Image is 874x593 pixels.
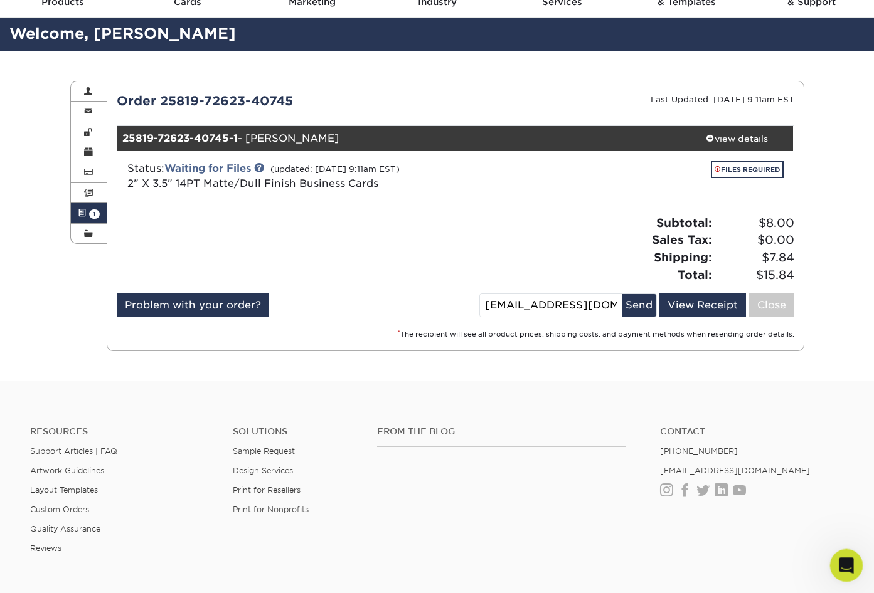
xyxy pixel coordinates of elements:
a: Custom Orders [30,505,89,514]
h4: From the Blog [377,426,627,437]
span: $7.84 [716,249,794,266]
a: 2" X 3.5" 14PT Matte/Dull Finish Business Cards [127,177,378,189]
h1: [PERSON_NAME] [61,6,142,16]
a: FILES REQUIRED [711,161,784,178]
a: Reviews [30,543,61,553]
a: Artwork Guidelines [30,466,104,475]
div: Good morning [PERSON_NAME], [20,92,196,104]
a: Sample Request [233,446,295,456]
span: $15.84 [716,266,794,284]
div: view details [681,132,794,145]
h4: Solutions [233,426,358,437]
a: Close [749,293,794,317]
button: Send a message… [214,406,235,426]
a: Quality Assurance [30,524,100,533]
a: [EMAIL_ADDRESS][DOMAIN_NAME] [660,466,810,475]
a: Support Articles | FAQ [30,446,117,456]
span: $0.00 [716,231,794,249]
strong: Subtotal: [656,216,712,229]
h4: Resources [30,426,214,437]
button: Upload attachment [60,411,70,421]
a: View Receipt [659,293,746,317]
strong: Shipping: [654,250,712,264]
i: You will receive a copy of this message by email [20,327,192,349]
strong: 25819-72623-40745-1 [122,132,238,144]
a: Print for Resellers [233,485,301,495]
button: Send [622,294,656,317]
button: Home [196,5,220,29]
div: Status: [118,161,568,191]
div: Thank you for placing your print order with Primoprint. This is just a friendly reminder that we ... [20,129,196,177]
div: [PERSON_NAME] • [DATE] [20,360,119,368]
small: (updated: [DATE] 9:11am EST) [270,164,400,174]
strong: Sales Tax: [652,233,712,246]
div: Avery says… [10,53,241,386]
p: Active [61,16,86,28]
iframe: Intercom live chat [830,549,863,582]
small: Last Updated: [DATE] 9:11am EST [651,95,794,104]
a: Design Services [233,466,293,475]
div: Order 25819-72623-40745 [107,92,456,110]
div: Please let us know if you have any questions or concerns about your order. Thank you, and enjoy y... [20,289,196,350]
span: $8.00 [716,214,794,232]
div: ACTION REQUIRED: Primoprint Order 25819-72623-40745 [20,61,196,85]
iframe: Google Customer Reviews [3,555,107,589]
div: - [PERSON_NAME] [117,126,681,151]
a: Problem with your order? [117,293,269,317]
a: Print for Nonprofits [233,505,309,514]
button: Emoji picker [19,411,29,421]
a: Waiting for Files [164,162,251,174]
a: Layout Templates [30,485,98,495]
textarea: Message… [11,384,240,406]
a: view details [681,126,794,151]
a: [PHONE_NUMBER] [660,446,738,456]
strong: Total: [678,268,712,281]
div: ACTION REQUIRED: Primoprint Order 25819-72623-40745Good morning [PERSON_NAME],Thank you for placi... [10,53,206,358]
div: Close [220,5,243,28]
small: The recipient will see all product prices, shipping costs, and payment methods when resending ord... [398,330,794,338]
span: 1 [89,209,100,219]
div: At your convenience, please send the information to us via email along with your order number and... [20,202,196,264]
a: 1 [71,203,107,223]
button: Gif picker [40,411,50,421]
a: Contact [660,426,844,437]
